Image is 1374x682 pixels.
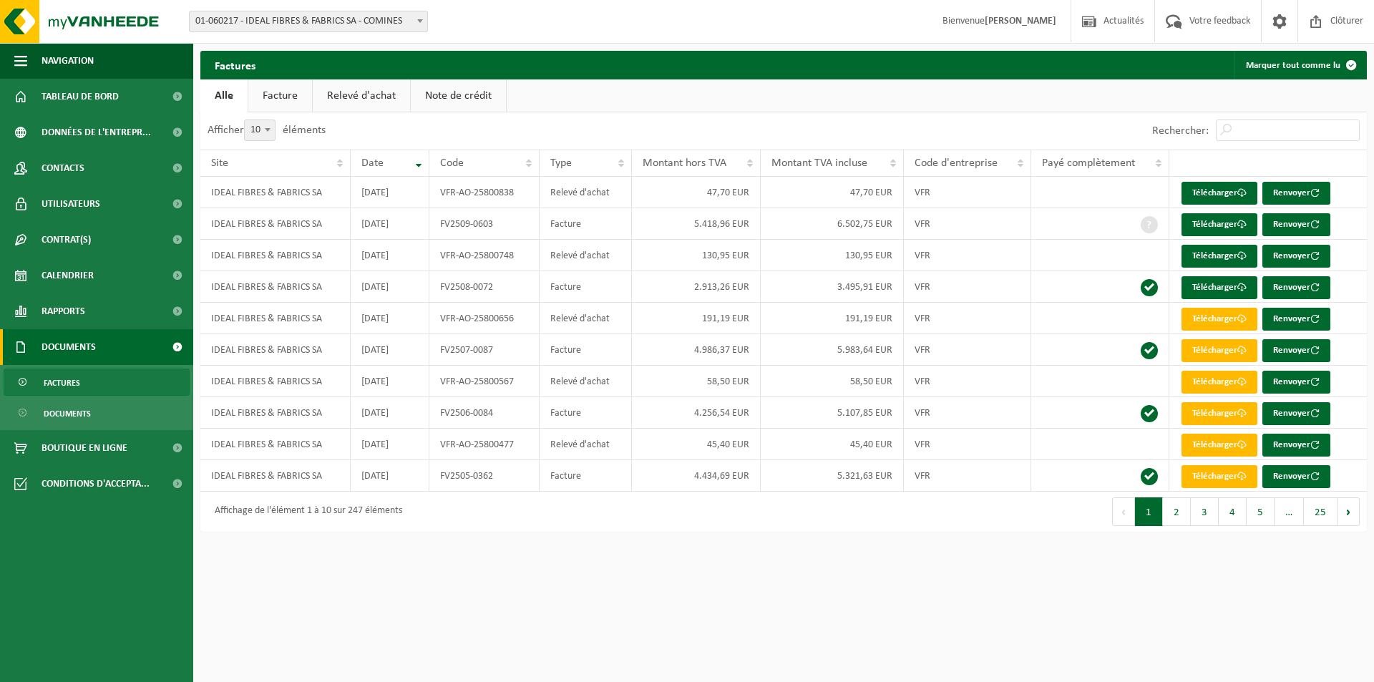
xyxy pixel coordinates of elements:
button: Renvoyer [1262,371,1330,394]
button: Renvoyer [1262,465,1330,488]
td: 191,19 EUR [761,303,903,334]
span: Boutique en ligne [42,430,127,466]
td: [DATE] [351,334,429,366]
td: VFR-AO-25800838 [429,177,540,208]
span: Rapports [42,293,85,329]
a: Note de crédit [411,79,506,112]
td: 4.434,69 EUR [632,460,761,492]
span: Site [211,157,228,169]
label: Rechercher: [1152,125,1209,137]
td: 47,70 EUR [761,177,903,208]
span: Contrat(s) [42,222,91,258]
span: Tableau de bord [42,79,119,115]
button: Renvoyer [1262,434,1330,457]
span: Code d'entreprise [915,157,998,169]
a: Télécharger [1181,371,1257,394]
a: Télécharger [1181,245,1257,268]
a: Télécharger [1181,465,1257,488]
span: Documents [44,400,91,427]
button: 25 [1304,497,1338,526]
button: Renvoyer [1262,182,1330,205]
div: Affichage de l'élément 1 à 10 sur 247 éléments [208,499,402,525]
td: VFR [904,177,1031,208]
td: 5.983,64 EUR [761,334,903,366]
td: VFR-AO-25800477 [429,429,540,460]
span: Données de l'entrepr... [42,115,151,150]
td: IDEAL FIBRES & FABRICS SA [200,429,351,460]
td: 2.913,26 EUR [632,271,761,303]
td: FV2506-0084 [429,397,540,429]
button: 5 [1247,497,1275,526]
span: Montant TVA incluse [771,157,867,169]
span: … [1275,497,1304,526]
a: Alle [200,79,248,112]
td: FV2507-0087 [429,334,540,366]
td: [DATE] [351,177,429,208]
td: VFR [904,334,1031,366]
td: IDEAL FIBRES & FABRICS SA [200,366,351,397]
td: VFR [904,208,1031,240]
button: 4 [1219,497,1247,526]
td: FV2505-0362 [429,460,540,492]
td: VFR [904,429,1031,460]
button: Renvoyer [1262,276,1330,299]
td: IDEAL FIBRES & FABRICS SA [200,208,351,240]
td: Facture [540,460,632,492]
span: Utilisateurs [42,186,100,222]
td: IDEAL FIBRES & FABRICS SA [200,303,351,334]
td: [DATE] [351,460,429,492]
button: Renvoyer [1262,402,1330,425]
td: [DATE] [351,240,429,271]
td: Facture [540,397,632,429]
td: [DATE] [351,366,429,397]
td: 130,95 EUR [632,240,761,271]
a: Factures [4,369,190,396]
td: 45,40 EUR [761,429,903,460]
span: Contacts [42,150,84,186]
h2: Factures [200,51,270,79]
td: IDEAL FIBRES & FABRICS SA [200,240,351,271]
span: 01-060217 - IDEAL FIBRES & FABRICS SA - COMINES [189,11,428,32]
td: 5.107,85 EUR [761,397,903,429]
button: 2 [1163,497,1191,526]
td: [DATE] [351,429,429,460]
td: VFR [904,397,1031,429]
td: 191,19 EUR [632,303,761,334]
button: Previous [1112,497,1135,526]
span: 01-060217 - IDEAL FIBRES & FABRICS SA - COMINES [190,11,427,31]
td: VFR [904,460,1031,492]
button: Renvoyer [1262,308,1330,331]
td: IDEAL FIBRES & FABRICS SA [200,271,351,303]
td: IDEAL FIBRES & FABRICS SA [200,334,351,366]
td: VFR [904,240,1031,271]
td: 45,40 EUR [632,429,761,460]
a: Télécharger [1181,213,1257,236]
td: VFR [904,271,1031,303]
td: 6.502,75 EUR [761,208,903,240]
td: VFR-AO-25800567 [429,366,540,397]
span: 10 [245,120,275,140]
a: Télécharger [1181,402,1257,425]
td: Relevé d'achat [540,429,632,460]
td: Relevé d'achat [540,177,632,208]
td: Facture [540,334,632,366]
span: Conditions d'accepta... [42,466,150,502]
button: Renvoyer [1262,213,1330,236]
td: VFR-AO-25800656 [429,303,540,334]
td: 58,50 EUR [761,366,903,397]
span: Payé complètement [1042,157,1135,169]
td: VFR [904,366,1031,397]
td: 47,70 EUR [632,177,761,208]
td: IDEAL FIBRES & FABRICS SA [200,460,351,492]
span: Factures [44,369,80,396]
a: Télécharger [1181,182,1257,205]
button: 1 [1135,497,1163,526]
td: FV2509-0603 [429,208,540,240]
button: Next [1338,497,1360,526]
td: FV2508-0072 [429,271,540,303]
td: 3.495,91 EUR [761,271,903,303]
td: VFR [904,303,1031,334]
a: Facture [248,79,312,112]
a: Télécharger [1181,276,1257,299]
span: Montant hors TVA [643,157,726,169]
